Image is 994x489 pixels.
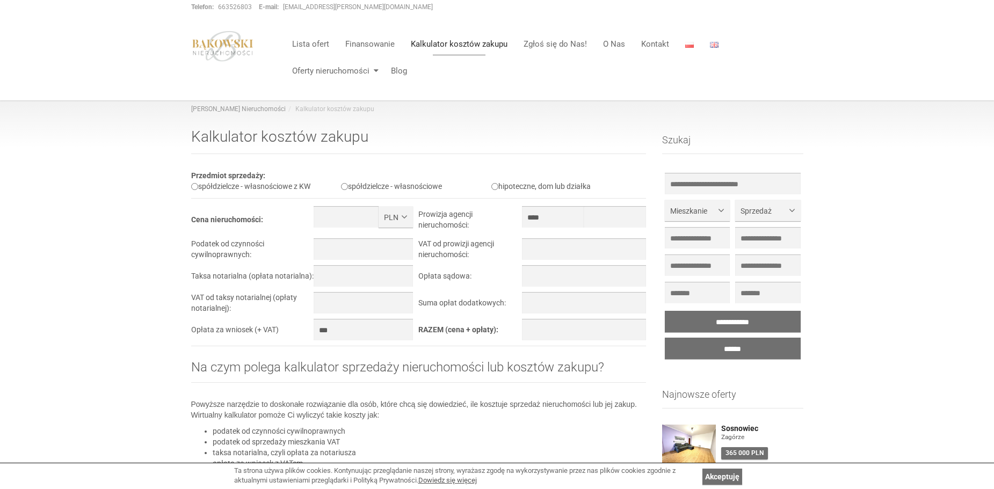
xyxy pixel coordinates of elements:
[191,183,198,190] input: spółdzielcze - własnościowe z KW
[721,447,768,459] div: 365 000 PLN
[418,238,521,265] td: VAT od prowizji agencji nieruchomości:
[191,171,265,180] b: Przedmiot sprzedaży:
[191,105,286,113] a: [PERSON_NAME] Nieruchomości
[191,31,255,62] img: logo
[191,360,647,383] h2: Na czym polega kalkulator sprzedaży nieruchomości lub kosztów zakupu?
[191,319,314,346] td: Opłata za wniosek (+ VAT)
[735,200,800,221] button: Sprzedaż
[191,129,647,154] h1: Kalkulator kosztów zakupu
[213,458,647,469] li: opłata za wniosek z VATem
[702,469,742,485] a: Akceptuję
[710,42,719,48] img: English
[418,325,498,334] b: RAZEM (cena + opłaty):
[286,105,374,114] li: Kalkulator kosztów zakupu
[337,33,403,55] a: Finansowanie
[721,433,803,442] figure: Zagórze
[284,33,337,55] a: Lista ofert
[418,292,521,319] td: Suma opłat dodatkowych:
[191,265,314,292] td: Taksa notarialna (opłata notarialna):
[213,447,647,458] li: taksa notarialna, czyli opłata za notariusza
[284,60,383,82] a: Oferty nieruchomości
[259,3,279,11] strong: E-mail:
[341,183,348,190] input: spółdzielcze - własnościowe
[191,399,647,420] p: Powyższe narzędzie to doskonałe rozwiązanie dla osób, które chcą się dowiedzieć, ile kosztuje spr...
[741,206,787,216] span: Sprzedaż
[191,238,314,265] td: Podatek od czynności cywilnoprawnych:
[213,436,647,447] li: podatek od sprzedaży mieszkania VAT
[662,389,803,408] h3: Najnowsze oferty
[283,3,433,11] a: [EMAIL_ADDRESS][PERSON_NAME][DOMAIN_NAME]
[341,182,442,191] label: spółdzielcze - własnościowe
[218,3,252,11] a: 663526803
[234,466,697,486] div: Ta strona używa plików cookies. Kontynuując przeglądanie naszej strony, wyrażasz zgodę na wykorzy...
[213,426,647,436] li: podatek od czynności cywilnoprawnych
[633,33,677,55] a: Kontakt
[383,60,407,82] a: Blog
[491,182,591,191] label: hipoteczne, dom lub działka
[418,206,521,238] td: Prowizja agencji nieruchomości:
[670,206,716,216] span: Mieszkanie
[721,425,803,433] a: Sosnowiec
[685,42,694,48] img: Polski
[665,200,730,221] button: Mieszkanie
[662,135,803,154] h3: Szukaj
[418,265,521,292] td: Opłata sądowa:
[595,33,633,55] a: O Nas
[418,476,477,484] a: Dowiedz się więcej
[491,183,498,190] input: hipoteczne, dom lub działka
[191,215,263,224] b: Cena nieruchomości:
[191,292,314,319] td: VAT od taksy notarialnej (opłaty notarialnej):
[384,212,400,223] span: PLN
[191,3,214,11] strong: Telefon:
[516,33,595,55] a: Zgłoś się do Nas!
[403,33,516,55] a: Kalkulator kosztów zakupu
[379,206,413,228] button: PLN
[191,182,310,191] label: spółdzielcze - własnościowe z KW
